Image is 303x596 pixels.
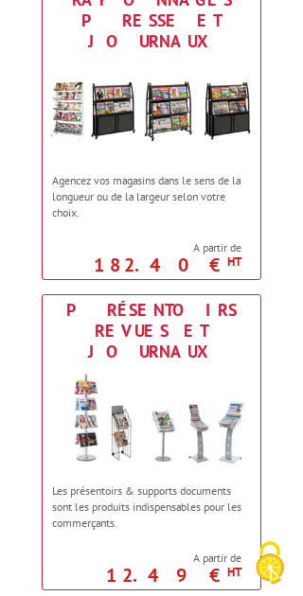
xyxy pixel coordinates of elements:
img: Présentoirs revues et journaux [43,367,260,473]
p: Les présentoirs & supports documents sont les produits indispensables pour les commerçants. [52,482,251,531]
span: A partir de [52,240,241,255]
p: 12.49 € [43,570,241,581]
p: 182.40 € [43,259,241,271]
button: Cookies (fenêtre modale) [237,532,303,596]
a: Présentoirs revues et journaux Présentoirs revues et journaux Les présentoirs & supports document... [42,294,261,590]
div: Présentoirs revues et journaux [47,300,256,362]
img: Cookies (fenêtre modale) [246,539,294,587]
span: A partir de [52,551,241,566]
sup: HT [227,254,241,270]
p: Agencez vos magasins dans le sens de la longueur ou de la largeur selon votre choix. [52,172,251,220]
sup: HT [227,564,241,580]
img: Rayonnages presse et journaux [43,57,260,163]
